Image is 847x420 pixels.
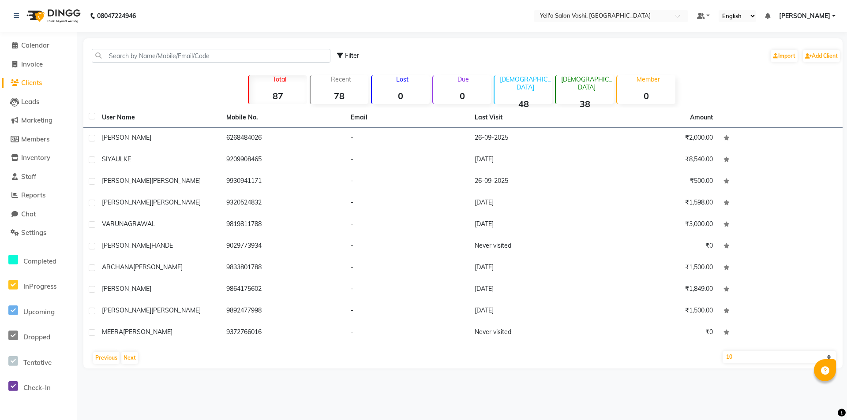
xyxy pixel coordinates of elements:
[221,149,345,171] td: 9209908465
[124,220,155,228] span: AGRAWAL
[116,155,131,163] span: ULKE
[21,60,43,68] span: Invoice
[133,263,183,271] span: [PERSON_NAME]
[221,128,345,149] td: 6268484026
[102,177,151,185] span: [PERSON_NAME]
[345,149,470,171] td: -
[469,301,594,322] td: [DATE]
[21,135,49,143] span: Members
[2,209,75,219] a: Chat
[23,257,56,265] span: Completed
[314,75,368,83] p: Recent
[2,228,75,238] a: Settings
[102,134,151,141] span: [PERSON_NAME]
[594,236,718,257] td: ₹0
[221,257,345,279] td: 9833801788
[121,352,138,364] button: Next
[151,198,201,206] span: [PERSON_NAME]
[21,172,36,181] span: Staff
[345,214,470,236] td: -
[469,322,594,344] td: Never visited
[498,75,552,91] p: [DEMOGRAPHIC_DATA]
[93,352,120,364] button: Previous
[102,220,124,228] span: VARUN
[2,97,75,107] a: Leads
[345,171,470,193] td: -
[252,75,307,83] p: Total
[23,308,55,316] span: Upcoming
[594,193,718,214] td: ₹1,598.00
[221,301,345,322] td: 9892477998
[102,242,151,249] span: [PERSON_NAME]
[469,214,594,236] td: [DATE]
[221,322,345,344] td: 9372766016
[345,236,470,257] td: -
[617,90,675,101] strong: 0
[221,214,345,236] td: 9819811788
[771,50,798,62] a: Import
[102,263,133,271] span: ARCHANA
[249,90,307,101] strong: 87
[594,149,718,171] td: ₹8,540.00
[21,228,46,237] span: Settings
[810,385,838,411] iframe: chat widget
[345,193,470,214] td: -
[433,90,491,101] strong: 0
[22,4,83,28] img: logo
[345,52,359,59] span: Filter
[102,285,151,293] span: [PERSON_NAME]
[594,128,718,149] td: ₹2,000.00
[345,322,470,344] td: -
[221,236,345,257] td: 9029773934
[21,210,36,218] span: Chat
[23,282,56,290] span: InProgress
[345,108,470,128] th: Email
[2,190,75,201] a: Reports
[685,108,718,127] th: Amount
[2,134,75,145] a: Members
[345,279,470,301] td: -
[621,75,675,83] p: Member
[372,90,430,101] strong: 0
[23,333,50,341] span: Dropped
[594,301,718,322] td: ₹1,500.00
[21,78,42,87] span: Clients
[2,115,75,126] a: Marketing
[21,97,39,106] span: Leads
[435,75,491,83] p: Due
[221,193,345,214] td: 9320524832
[559,75,614,91] p: [DEMOGRAPHIC_DATA]
[594,171,718,193] td: ₹500.00
[21,191,45,199] span: Reports
[92,49,330,63] input: Search by Name/Mobile/Email/Code
[97,108,221,128] th: User Name
[594,214,718,236] td: ₹3,000.00
[556,98,614,109] strong: 38
[102,198,151,206] span: [PERSON_NAME]
[469,193,594,214] td: [DATE]
[779,11,830,21] span: [PERSON_NAME]
[97,4,136,28] b: 08047224946
[21,153,50,162] span: Inventory
[21,116,52,124] span: Marketing
[469,171,594,193] td: 26-09-2025
[345,257,470,279] td: -
[469,279,594,301] td: [DATE]
[2,41,75,51] a: Calendar
[2,153,75,163] a: Inventory
[469,128,594,149] td: 26-09-2025
[23,358,52,367] span: Tentative
[102,155,116,163] span: SIYA
[151,242,173,249] span: HANDE
[469,108,594,128] th: Last Visit
[151,177,201,185] span: [PERSON_NAME]
[151,306,201,314] span: [PERSON_NAME]
[311,90,368,101] strong: 78
[2,172,75,182] a: Staff
[594,257,718,279] td: ₹1,500.00
[345,128,470,149] td: -
[221,279,345,301] td: 9864175602
[221,108,345,128] th: Mobile No.
[123,328,172,336] span: [PERSON_NAME]
[21,41,49,49] span: Calendar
